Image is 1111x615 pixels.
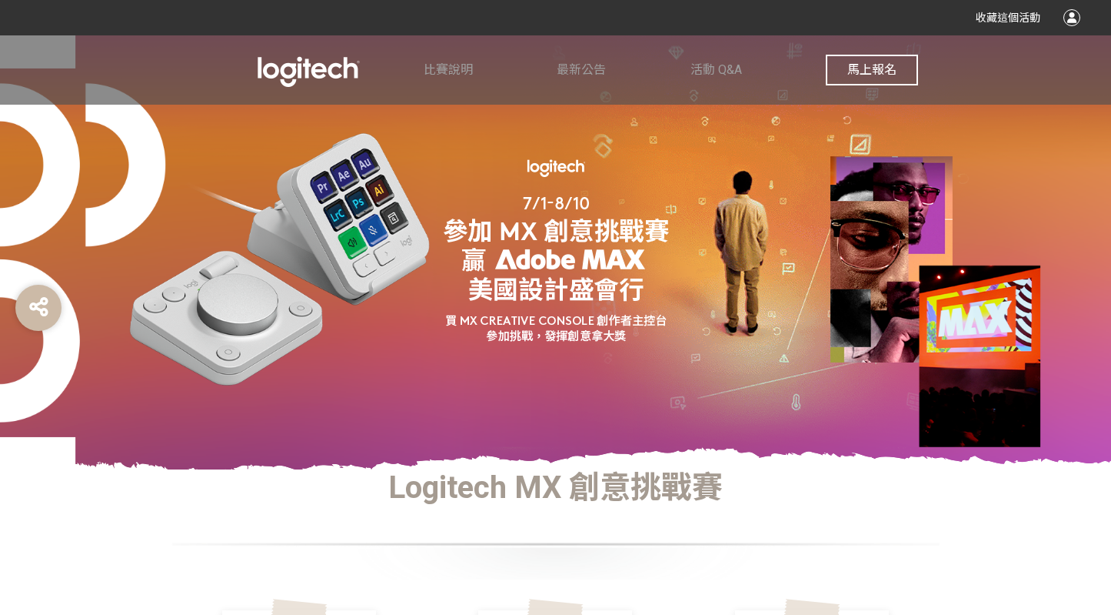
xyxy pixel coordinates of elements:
[193,52,424,90] img: Logitech MX 創意挑戰賽
[171,470,940,506] h1: Logitech MX 創意挑戰賽
[690,62,742,77] span: 活動 Q&A
[424,62,473,77] span: 比賽說明
[826,55,918,85] button: 馬上報名
[364,156,748,349] img: Logitech MX 創意挑戰賽
[976,12,1040,24] span: 收藏這個活動
[847,62,896,77] span: 馬上報名
[557,35,606,105] a: 最新公告
[690,35,742,105] a: 活動 Q&A
[424,35,473,105] a: 比賽說明
[557,62,606,77] span: 最新公告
